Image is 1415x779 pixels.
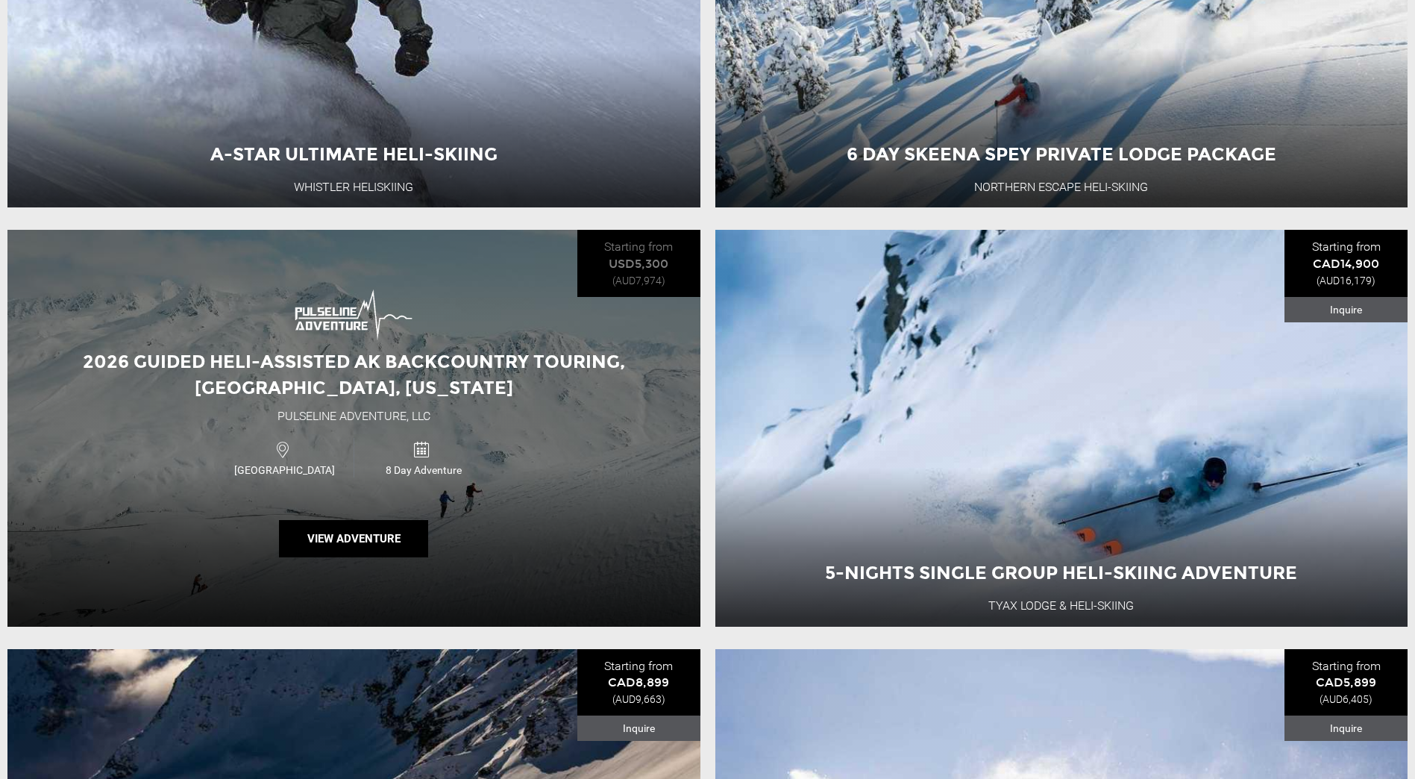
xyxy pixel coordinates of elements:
span: 2026 Guided Heli-Assisted AK Backcountry Touring, [GEOGRAPHIC_DATA], [US_STATE] [83,351,625,398]
img: images [294,288,413,342]
button: View Adventure [279,520,428,557]
span: 8 Day Adventure [354,463,492,478]
div: Pulseline Adventure, LLC [277,408,430,425]
span: [GEOGRAPHIC_DATA] [216,463,354,478]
